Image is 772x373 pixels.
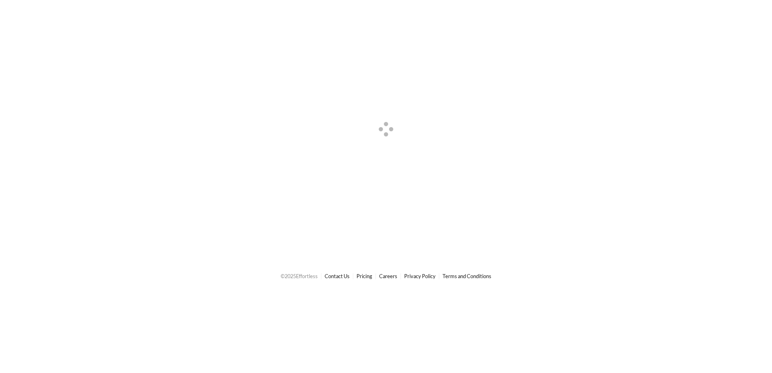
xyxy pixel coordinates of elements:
[325,273,350,279] a: Contact Us
[443,273,491,279] a: Terms and Conditions
[281,273,318,279] span: © 2025 Effortless
[379,273,397,279] a: Careers
[404,273,436,279] a: Privacy Policy
[357,273,372,279] a: Pricing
